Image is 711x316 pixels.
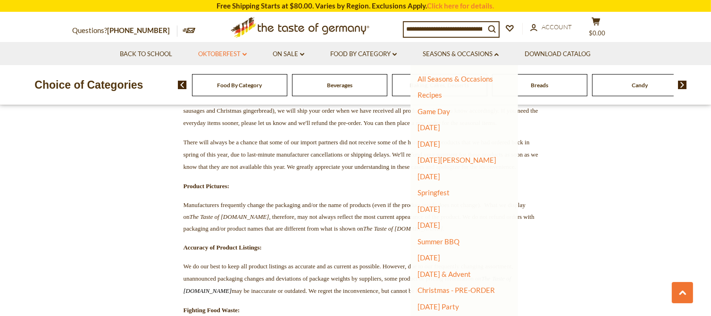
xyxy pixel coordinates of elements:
a: Game Day [418,107,450,116]
a: [DATE] [418,140,440,148]
em: The Taste of [DOMAIN_NAME] [363,225,443,233]
a: Food By Category [330,49,397,59]
a: Click here for details. [427,1,494,10]
span: Fighting Food Waste: [184,307,240,314]
a: Download Catalog [525,49,591,59]
a: Food By Category [217,82,262,89]
a: Christmas - PRE-ORDER [418,283,495,297]
a: [PHONE_NUMBER] [108,26,170,34]
p: Questions? [73,25,177,37]
a: [DATE] Party [418,302,459,311]
a: [DATE][PERSON_NAME] [418,156,496,164]
a: Candy [632,82,648,89]
a: [DATE] [418,205,440,213]
a: [DATE] [418,123,440,132]
a: [DATE] [418,172,440,181]
span: We do our best to keep all product listings as accurate and as current as possible. However, due ... [184,263,513,295]
a: Springfest [418,188,450,197]
a: Recipes [418,91,442,99]
a: Seasons & Occasions [423,49,499,59]
span: There will always be a chance that some of our import partners did not receive some of the hard-t... [184,139,538,171]
a: [DATE] [418,253,440,262]
span: may be inaccurate or outdated. We regret the inconvenience, but cannot be held liable. [232,288,443,295]
a: On Sale [273,49,304,59]
a: Breads [531,82,548,89]
img: next arrow [678,81,687,89]
a: [DATE] & Advent [418,270,471,278]
a: Beverages [327,82,352,89]
a: Summer BBQ [418,237,460,246]
a: Back to School [120,49,172,59]
span: Manufacturers frequently change the packaging and/or the name of products (even if the product in... [184,202,535,233]
button: $0.00 [582,17,611,41]
a: Account [530,22,572,33]
a: [DATE] [418,221,440,229]
span: Account [542,23,572,31]
img: previous arrow [178,81,187,89]
em: The Taste of [DOMAIN_NAME] [190,214,269,221]
a: Oktoberfest [198,49,247,59]
span: Accuracy of Product Listings: [184,244,262,251]
a: All Seasons & Occasions [418,75,493,83]
span: $0.00 [589,29,605,37]
strong: Product Pictures: [184,183,229,190]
